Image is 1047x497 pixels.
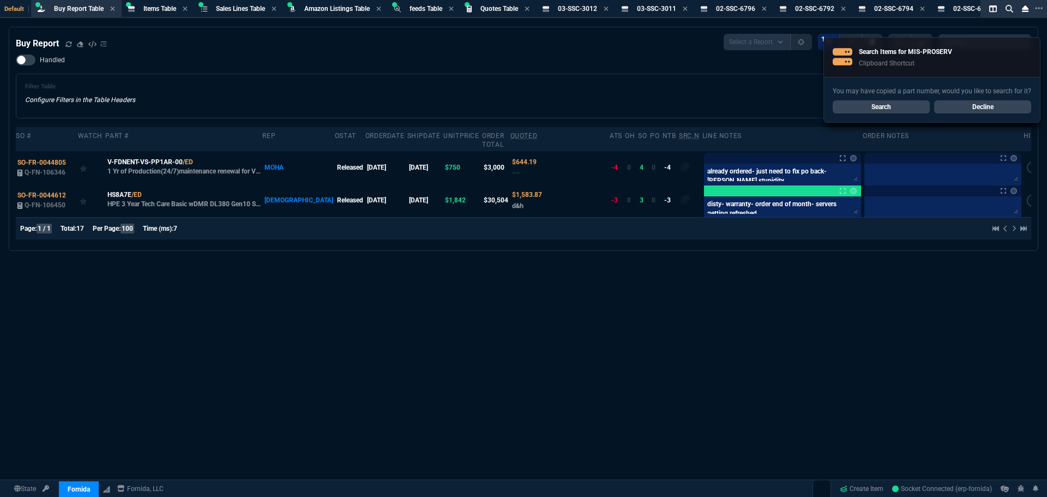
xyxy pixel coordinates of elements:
[934,100,1031,113] a: Decline
[25,169,65,176] span: Q-FN-106346
[795,5,834,13] span: 02-SSC-6792
[54,5,104,13] span: Buy Report Table
[663,151,679,184] td: -4
[558,5,597,13] span: 03-SSC-3012
[365,151,407,184] td: [DATE]
[443,151,482,184] td: $750
[716,5,755,13] span: 02-SSC-6796
[652,164,655,171] span: 0
[107,167,261,176] p: 1 Yr of Production(24/7)maintenance renewal for Veeam Data Platform Foundation Enterprise
[833,86,1031,96] p: You may have copied a part number, would you like to search for it?
[365,184,407,217] td: [DATE]
[335,151,365,184] td: Released
[78,131,103,140] div: Watch
[663,184,679,217] td: -3
[650,131,659,140] div: PO
[1035,3,1043,14] nx-icon: Open New Tab
[76,225,84,232] span: 17
[11,484,39,494] a: Global State
[525,5,529,14] nx-icon: Close Tab
[443,131,479,140] div: unitPrice
[663,131,676,140] div: NTB
[272,5,276,14] nx-icon: Close Tab
[863,131,909,140] div: Order Notes
[16,37,59,50] h4: Buy Report
[4,5,29,13] span: Default
[37,224,52,233] span: 1 / 1
[107,157,183,167] span: V-FDNENT-VS-PP1AR-00
[1018,2,1033,15] nx-icon: Close Workbench
[304,5,370,13] span: Amazon Listings Table
[25,95,135,105] p: Configure Filters in the Table Headers
[627,164,631,171] span: 0
[61,225,76,232] span: Total:
[859,59,952,68] p: Clipboard Shortcut
[611,163,618,173] div: -4
[892,484,992,494] a: kkLkgBkli7mqvIF9AABY
[449,5,454,14] nx-icon: Close Tab
[443,184,482,217] td: $1,842
[702,131,742,140] div: Line Notes
[1001,2,1018,15] nx-icon: Search
[835,481,888,497] a: Create Item
[365,131,404,140] div: OrderDate
[482,131,507,149] div: Order Total
[410,5,442,13] span: feeds Table
[110,5,115,14] nx-icon: Close Tab
[335,184,365,217] td: Released
[637,5,676,13] span: 03-SSC-3011
[953,5,992,13] span: 02-SSC-6535
[93,225,121,232] span: Per Page:
[80,193,104,208] div: Add to Watchlist
[679,132,699,140] abbr: Quote Sourcing Notes
[611,195,618,206] div: -3
[143,225,173,232] span: Time (ms):
[762,5,767,14] nx-icon: Close Tab
[625,131,635,140] div: OH
[17,159,66,166] span: SO-FR-0044805
[107,190,131,200] span: HS8A7E
[16,131,31,140] div: SO #
[80,160,104,175] div: Add to Watchlist
[105,151,262,184] td: 1 Yr of Production(24/7)maintenance renewal for Veeam Data Platform Foundation Enterprise
[121,224,134,233] span: 100
[114,484,167,494] a: msbcCompanyName
[183,5,188,14] nx-icon: Close Tab
[216,5,265,13] span: Sales Lines Table
[638,131,647,140] div: SO
[407,184,443,217] td: [DATE]
[131,190,142,200] a: /ED
[107,200,261,208] p: HPE 3 Year Tech Care Basic wDMR DL380 Gen10 Service
[25,83,135,91] h6: Filter Table
[407,131,441,140] div: shipDate
[262,131,275,140] div: Rep
[17,191,66,199] span: SO-FR-0044612
[985,2,1001,15] nx-icon: Split Panels
[638,151,650,184] td: 4
[833,100,930,113] a: Search
[482,151,510,184] td: $3,000
[262,151,334,184] td: MOHA
[874,5,913,13] span: 02-SSC-6794
[480,5,518,13] span: Quotes Table
[638,184,650,217] td: 3
[510,132,538,140] abbr: Quoted Cost and Sourcing Notes
[407,151,443,184] td: [DATE]
[610,131,622,140] div: ATS
[482,184,510,217] td: $30,504
[512,191,542,199] span: Quoted Cost
[20,225,37,232] span: Page:
[604,5,609,14] nx-icon: Close Tab
[841,5,846,14] nx-icon: Close Tab
[920,5,925,14] nx-icon: Close Tab
[25,201,65,209] span: Q-FN-106450
[105,184,262,217] td: HPE 3 Year Tech Care Basic wDMR DL380 Gen10 Service
[40,56,65,64] span: Handled
[683,5,688,14] nx-icon: Close Tab
[652,196,655,204] span: 0
[512,169,520,177] span: --
[335,131,356,140] div: oStat
[1024,131,1039,140] div: hide
[105,131,129,140] div: Part #
[512,201,523,209] span: d&h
